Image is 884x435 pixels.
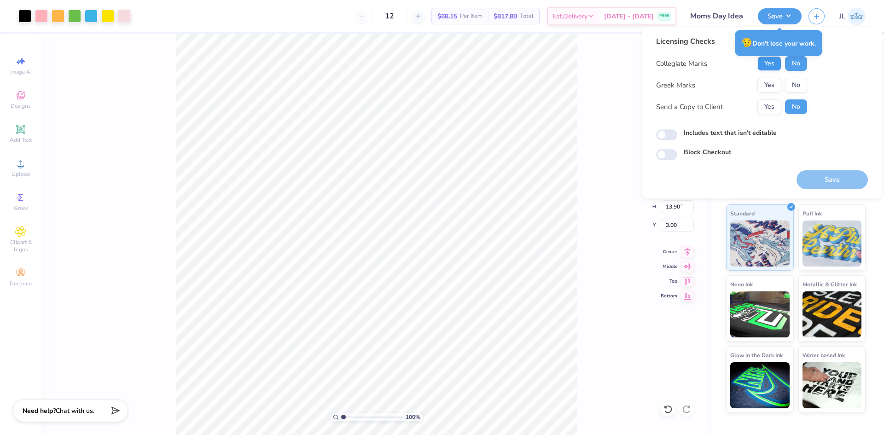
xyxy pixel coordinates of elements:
div: Don’t lose your work. [735,30,822,56]
span: [DATE] - [DATE] [604,12,654,21]
span: Puff Ink [803,209,822,218]
span: Metallic & Glitter Ink [803,279,857,289]
div: Licensing Checks [656,36,807,47]
span: Add Text [10,136,32,144]
button: No [785,56,807,71]
span: 100 % [406,413,420,421]
span: Per Item [460,12,483,21]
button: Yes [757,56,781,71]
span: $817.80 [494,12,517,21]
span: Neon Ink [730,279,753,289]
button: Save [758,8,802,24]
span: Chat with us. [56,406,94,415]
div: Send a Copy to Client [656,102,723,112]
span: Glow in the Dark Ink [730,350,783,360]
input: – – [372,8,407,24]
img: Metallic & Glitter Ink [803,291,862,337]
span: FREE [659,13,669,19]
span: Decorate [10,280,32,287]
strong: Need help? [23,406,56,415]
span: Middle [661,263,677,270]
span: Upload [12,170,30,178]
span: Clipart & logos [5,238,37,253]
span: Bottom [661,293,677,299]
img: Water based Ink [803,362,862,408]
img: Neon Ink [730,291,790,337]
label: Includes text that isn't editable [684,128,777,138]
span: Water based Ink [803,350,845,360]
span: $68.15 [437,12,457,21]
button: No [785,99,807,114]
img: Standard [730,220,790,267]
button: No [785,78,807,93]
span: Greek [14,204,28,212]
span: Center [661,249,677,255]
img: Jairo Laqui [848,7,866,25]
span: Designs [11,102,31,110]
span: Est. Delivery [552,12,587,21]
input: Untitled Design [683,7,751,25]
span: Total [520,12,534,21]
span: Image AI [10,68,32,75]
button: Yes [757,99,781,114]
span: Standard [730,209,755,218]
span: 😥 [741,37,752,49]
span: Top [661,278,677,284]
label: Block Checkout [684,147,731,157]
a: JL [839,7,866,25]
span: JL [839,11,845,22]
button: Yes [757,78,781,93]
div: Collegiate Marks [656,58,707,69]
img: Puff Ink [803,220,862,267]
img: Glow in the Dark Ink [730,362,790,408]
div: Greek Marks [656,80,695,91]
